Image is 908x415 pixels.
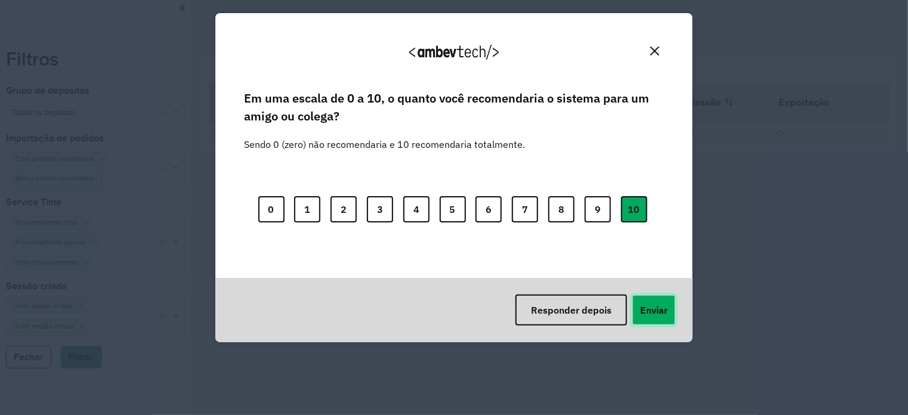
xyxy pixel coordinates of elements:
[585,196,611,222] button: 9
[258,196,285,222] button: 0
[294,196,320,222] button: 1
[403,196,430,222] button: 4
[409,45,499,60] img: Logo Ambevtech
[548,196,575,222] button: 8
[515,295,627,326] button: Responder depois
[244,123,525,151] label: Sendo 0 (zero) não recomendaria e 10 recomendaria totalmente.
[632,295,676,326] button: Enviar
[621,196,647,222] button: 10
[646,42,664,60] button: Close
[331,196,357,222] button: 2
[650,47,659,55] img: Close
[440,196,466,222] button: 5
[244,89,664,126] label: Em uma escala de 0 a 10, o quanto você recomendaria o sistema para um amigo ou colega?
[475,196,502,222] button: 6
[512,196,538,222] button: 7
[367,196,393,222] button: 3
